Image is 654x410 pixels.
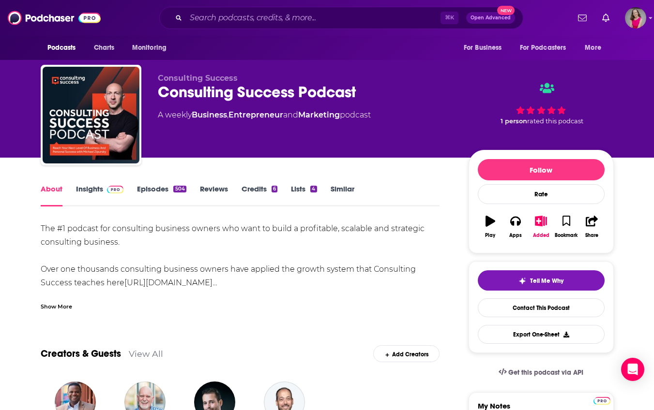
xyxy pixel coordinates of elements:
[514,39,580,57] button: open menu
[491,361,592,384] a: Get this podcast via API
[8,9,101,27] img: Podchaser - Follow, Share and Rate Podcasts
[137,184,186,206] a: Episodes504
[574,10,591,26] a: Show notifications dropdown
[373,345,440,362] div: Add Creators
[585,41,601,55] span: More
[578,39,613,57] button: open menu
[76,184,124,206] a: InsightsPodchaser Pro
[469,73,614,133] div: 1 personrated this podcast
[509,233,522,238] div: Apps
[441,12,458,24] span: ⌘ K
[478,184,605,204] div: Rate
[125,39,179,57] button: open menu
[501,117,527,125] span: 1 person
[585,233,598,238] div: Share
[625,7,646,29] img: User Profile
[283,110,298,119] span: and
[579,209,604,244] button: Share
[298,110,340,119] a: Marketing
[478,298,605,317] a: Contact This Podcast
[158,109,371,121] div: A weekly podcast
[94,41,115,55] span: Charts
[478,159,605,180] button: Follow
[331,184,354,206] a: Similar
[107,186,124,193] img: Podchaser Pro
[621,358,644,381] div: Open Intercom Messenger
[497,6,515,15] span: New
[124,278,217,287] a: [URL][DOMAIN_NAME]…
[173,186,186,192] div: 504
[132,41,167,55] span: Monitoring
[555,233,578,238] div: Bookmark
[457,39,514,57] button: open menu
[159,7,523,29] div: Search podcasts, credits, & more...
[478,325,605,344] button: Export One-Sheet
[43,67,139,163] img: Consulting Success Podcast
[593,397,610,405] img: Podchaser Pro
[41,348,121,360] a: Creators & Guests
[291,184,317,206] a: Lists4
[227,110,228,119] span: ,
[528,209,553,244] button: Added
[478,209,503,244] button: Play
[503,209,528,244] button: Apps
[186,10,441,26] input: Search podcasts, credits, & more...
[47,41,76,55] span: Podcasts
[466,12,515,24] button: Open AdvancedNew
[527,117,583,125] span: rated this podcast
[520,41,566,55] span: For Podcasters
[508,368,583,377] span: Get this podcast via API
[192,110,227,119] a: Business
[310,186,317,192] div: 4
[464,41,502,55] span: For Business
[272,186,277,192] div: 6
[625,7,646,29] button: Show profile menu
[129,349,163,359] a: View All
[471,15,511,20] span: Open Advanced
[598,10,613,26] a: Show notifications dropdown
[554,209,579,244] button: Bookmark
[41,184,62,206] a: About
[533,233,549,238] div: Added
[485,233,495,238] div: Play
[530,277,563,285] span: Tell Me Why
[478,270,605,291] button: tell me why sparkleTell Me Why
[200,184,228,206] a: Reviews
[158,73,238,83] span: Consulting Success
[242,184,277,206] a: Credits6
[228,110,283,119] a: Entrepreneur
[88,39,121,57] a: Charts
[625,7,646,29] span: Logged in as AmyRasdal
[518,277,526,285] img: tell me why sparkle
[593,395,610,405] a: Pro website
[41,39,89,57] button: open menu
